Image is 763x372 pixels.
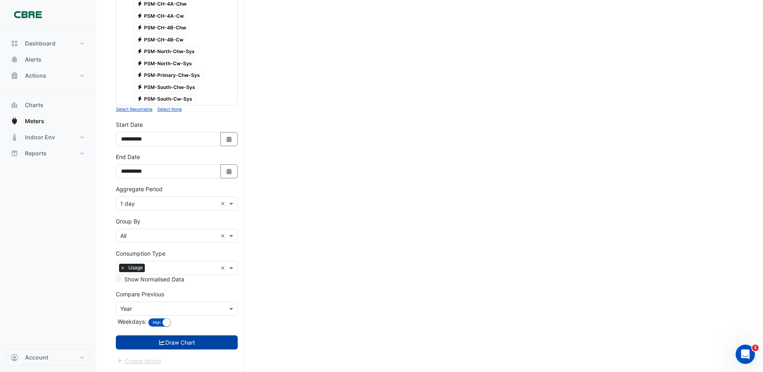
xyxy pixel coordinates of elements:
span: PSM-North-Cw-Sys [134,58,196,68]
fa-icon: Electricity [137,60,143,66]
span: PSM-Primary-Chw-Sys [134,70,204,80]
fa-icon: Electricity [137,12,143,19]
button: Charts [6,97,90,113]
label: Consumption Type [116,249,165,258]
fa-icon: Select Date [226,168,233,175]
span: × [119,264,126,272]
span: Clear [220,231,227,240]
span: Meters [25,117,44,125]
label: Weekdays: [116,317,146,326]
small: Select None [157,107,182,112]
span: PSM-North-Chw-Sys [134,47,199,56]
label: Group By [116,217,140,225]
span: PSM-South-Cw-Sys [134,94,196,104]
span: Reports [25,149,47,157]
span: PSM-CH-4B-Cw [134,35,187,44]
small: Select Reportable [116,107,152,112]
label: Start Date [116,120,143,129]
fa-icon: Electricity [137,48,143,54]
app-icon: Alerts [10,56,19,64]
app-icon: Reports [10,149,19,157]
app-icon: Meters [10,117,19,125]
span: 1 [752,345,759,351]
button: Reports [6,145,90,161]
label: Compare Previous [116,290,164,298]
button: Draw Chart [116,335,238,349]
span: PSM-South-Chw-Sys [134,82,199,92]
button: Actions [6,68,90,84]
span: Clear [220,264,227,272]
fa-icon: Electricity [137,25,143,31]
span: Alerts [25,56,41,64]
app-icon: Charts [10,101,19,109]
label: Show Normalised Data [124,275,184,283]
button: Meters [6,113,90,129]
span: Dashboard [25,39,56,48]
span: PSM-CH-4A-Cw [134,11,188,21]
button: Select Reportable [116,105,152,113]
button: Alerts [6,52,90,68]
span: Account [25,353,48,362]
span: Clear [220,199,227,208]
span: Actions [25,72,46,80]
span: PSM-CH-4B-Chw [134,23,190,33]
fa-icon: Electricity [137,36,143,42]
iframe: Intercom live chat [736,345,755,364]
fa-icon: Electricity [137,1,143,7]
fa-icon: Electricity [137,72,143,78]
app-icon: Actions [10,72,19,80]
button: Indoor Env [6,129,90,145]
app-icon: Indoor Env [10,133,19,141]
fa-icon: Electricity [137,84,143,90]
fa-icon: Electricity [137,96,143,102]
label: Aggregate Period [116,185,162,193]
app-escalated-ticket-create-button: Please draw the charts first [116,357,161,364]
img: Company Logo [10,6,46,23]
button: Select None [157,105,182,113]
span: Usage [126,264,145,272]
label: End Date [116,153,140,161]
span: Indoor Env [25,133,55,141]
button: Dashboard [6,35,90,52]
span: Charts [25,101,43,109]
app-icon: Dashboard [10,39,19,48]
button: Account [6,349,90,366]
fa-icon: Select Date [226,136,233,143]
